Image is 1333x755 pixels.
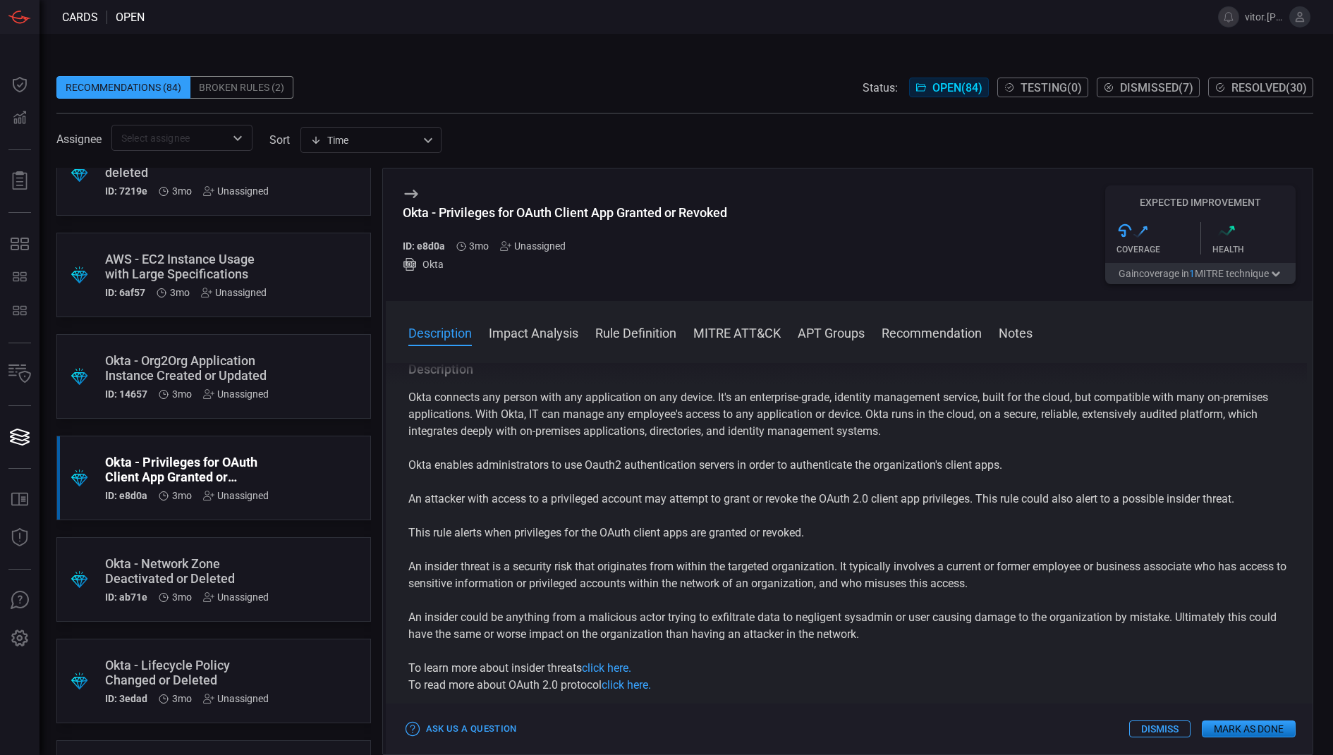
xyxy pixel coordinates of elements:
span: Dismissed ( 7 ) [1120,81,1193,94]
div: Unassigned [203,490,269,501]
button: MITRE ATT&CK [693,324,781,340]
p: An attacker with access to a privileged account may attempt to grant or revoke the OAuth 2.0 clie... [408,491,1291,508]
span: Status: [863,81,898,94]
div: Unassigned [203,693,269,704]
div: Recommendations (84) [56,76,190,99]
p: To read more about OAuth 2.0 protocol [408,677,1291,694]
div: Okta - Privileges for OAuth Client App Granted or Revoked [105,455,269,484]
span: May 27, 2025 1:55 AM [172,388,192,400]
span: Cards [62,11,98,24]
button: Notes [999,324,1033,340]
a: click here. [582,661,631,675]
button: Open [228,128,248,148]
button: Testing(0) [997,78,1088,97]
label: sort [269,133,290,147]
button: Description [408,324,472,340]
button: Ask Us a Question [403,718,521,740]
button: Recommendation [882,324,982,340]
span: Open ( 84 ) [932,81,982,94]
p: Okta enables administrators to use Oauth2 authentication servers in order to authenticate the org... [408,457,1291,474]
div: Okta [403,257,727,271]
button: Threat Intelligence [3,521,37,555]
span: 1 [1189,268,1195,279]
button: Dismiss [1129,720,1191,737]
button: Inventory [3,357,37,391]
h5: ID: 14657 [105,388,147,400]
button: Open(84) [909,78,989,97]
div: Coverage [1116,245,1200,254]
span: May 20, 2025 2:49 AM [469,240,489,252]
div: Okta - Org2Org Application Instance Created or Updated [105,353,269,383]
button: Ask Us A Question [3,584,37,618]
span: vitor.[PERSON_NAME] [1245,11,1284,23]
div: Unassigned [203,591,269,603]
h5: Expected Improvement [1105,197,1296,208]
h5: ID: 7219e [105,185,147,197]
span: May 13, 2025 2:01 AM [172,591,192,603]
input: Select assignee [116,129,225,147]
span: May 20, 2025 2:49 AM [172,490,192,501]
div: Okta - Lifecycle Policy Changed or Deleted [105,658,269,687]
button: Reports [3,164,37,198]
p: To learn more about insider threats [408,660,1291,677]
button: Dashboard [3,68,37,102]
button: Gaincoverage in1MITRE technique [1105,263,1296,284]
button: Preferences [3,622,37,656]
div: Unassigned [203,388,269,400]
p: This rule alerts when privileges for the OAuth client apps are granted or revoked. [408,524,1291,541]
p: Okta connects any person with any application on any device. It's an enterprise-grade, identity m... [408,389,1291,440]
button: Dismissed(7) [1097,78,1200,97]
button: Resolved(30) [1208,78,1313,97]
div: AWS - EC2 Instance Usage with Large Specifications [105,252,269,281]
span: Resolved ( 30 ) [1231,81,1307,94]
p: An insider could be anything from a malicious actor trying to exfiltrate data to negligent sysadm... [408,609,1291,643]
div: Health [1212,245,1296,254]
span: Assignee [56,133,102,146]
h5: ID: ab71e [105,591,147,603]
button: CHRONICLE RULE-SET [3,295,37,329]
button: MITRE - Detection Posture [3,227,37,261]
div: Unassigned [500,240,566,252]
div: Broken Rules (2) [190,76,293,99]
span: open [116,11,145,24]
div: Okta - Network Zone Deactivated or Deleted [105,556,269,586]
h5: ID: e8d0a [105,490,147,501]
div: Unassigned [203,185,269,197]
button: APT Groups [798,324,865,340]
button: Mark as Done [1202,720,1296,737]
a: click here. [602,678,651,692]
button: Detections [3,102,37,135]
h5: ID: e8d0a [403,240,445,252]
button: Rule Catalog [3,483,37,517]
span: May 13, 2025 2:01 AM [172,693,192,704]
button: POTENTIAL COVERAGE [3,261,37,295]
div: Time [310,133,419,147]
span: May 27, 2025 1:55 AM [172,185,192,197]
div: Okta - Privileges for OAuth Client App Granted or Revoked [403,205,727,220]
p: An insider threat is a security risk that originates from within the targeted organization. It ty... [408,558,1291,592]
h5: ID: 6af57 [105,287,145,298]
button: Impact Analysis [489,324,578,340]
div: Unassigned [201,287,267,298]
span: May 27, 2025 1:55 AM [170,287,190,298]
button: Cards [3,420,37,454]
button: Rule Definition [595,324,676,340]
span: Testing ( 0 ) [1021,81,1082,94]
h5: ID: 3edad [105,693,147,704]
